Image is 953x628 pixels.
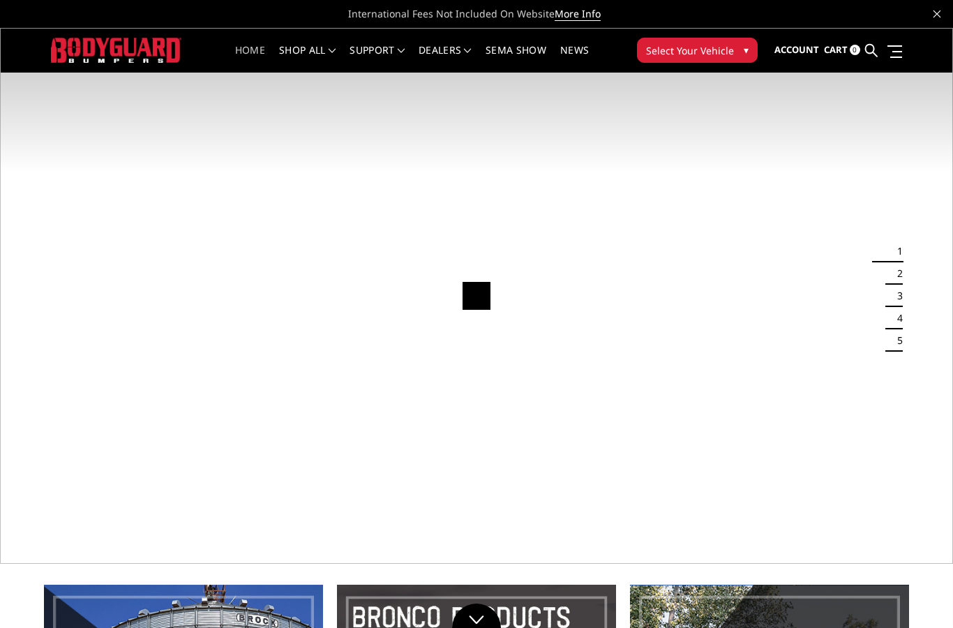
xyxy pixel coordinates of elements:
a: Support [350,45,405,73]
button: 5 of 5 [889,329,903,352]
button: 4 of 5 [889,307,903,329]
a: SEMA Show [486,45,546,73]
a: Cart 0 [824,31,860,69]
button: 2 of 5 [889,262,903,285]
span: 0 [850,45,860,55]
button: 1 of 5 [889,240,903,262]
a: Dealers [419,45,472,73]
span: Account [774,43,819,56]
span: ▾ [744,43,749,57]
span: Select Your Vehicle [646,43,734,58]
a: News [560,45,589,73]
button: Select Your Vehicle [637,38,758,63]
button: 3 of 5 [889,285,903,307]
a: Home [235,45,265,73]
span: Cart [824,43,848,56]
a: More Info [555,7,601,21]
img: BODYGUARD BUMPERS [51,38,181,63]
a: Account [774,31,819,69]
a: shop all [279,45,336,73]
